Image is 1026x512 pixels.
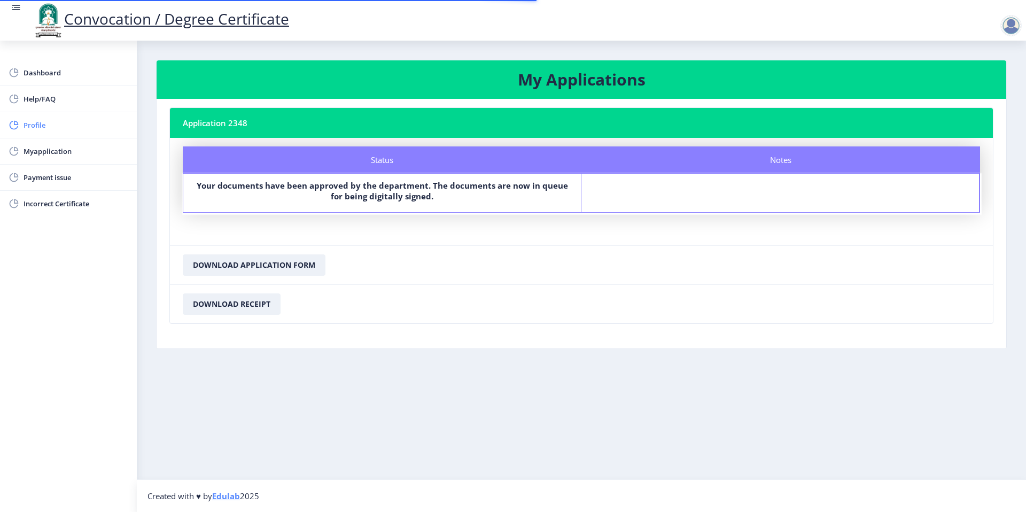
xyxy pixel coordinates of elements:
[197,180,568,201] b: Your documents have been approved by the department. The documents are now in queue for being dig...
[169,69,993,90] h3: My Applications
[24,145,128,158] span: Myapplication
[24,171,128,184] span: Payment issue
[183,254,325,276] button: Download Application Form
[24,119,128,131] span: Profile
[24,197,128,210] span: Incorrect Certificate
[581,146,980,173] div: Notes
[170,108,993,138] nb-card-header: Application 2348
[32,9,289,29] a: Convocation / Degree Certificate
[24,92,128,105] span: Help/FAQ
[24,66,128,79] span: Dashboard
[147,491,259,501] span: Created with ♥ by 2025
[183,146,581,173] div: Status
[32,2,64,38] img: logo
[212,491,240,501] a: Edulab
[183,293,281,315] button: Download Receipt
